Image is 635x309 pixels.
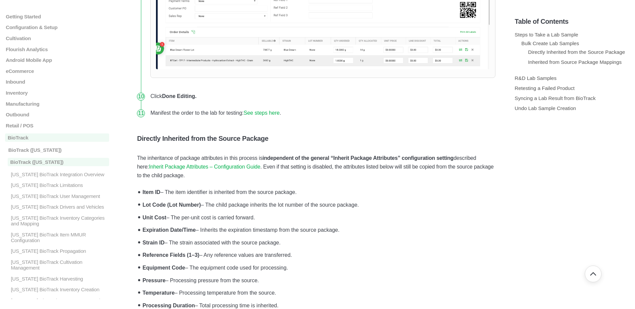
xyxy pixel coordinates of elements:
p: [US_STATE] BioTrack Propagation [10,248,109,254]
p: [US_STATE] BioTrack Drivers and Vehicles [10,204,109,210]
p: [US_STATE] BioTrack User Management [10,193,109,199]
a: [US_STATE] BioTrack Integration Overview [5,171,109,177]
a: Bulk Create Lab Samples [522,40,579,46]
li: – Processing pressure from the source. [140,273,498,286]
a: BioTrack [5,133,109,142]
li: – Any reference values are transferred. [140,248,498,261]
strong: Processing Duration [143,303,195,308]
strong: Strain ID [143,240,165,245]
a: Flourish Analytics [5,46,109,52]
a: Manufacturing [5,101,109,106]
a: Inherited from Source Package Mappings [528,59,622,65]
section: Table of Contents [515,7,630,299]
a: BioTrack ([US_STATE]) [5,147,109,152]
a: Syncing a Lab Result from BioTrack [515,95,596,101]
a: Retesting a Failed Product [515,85,575,91]
li: – The child package inherits the lot number of the source package. [140,198,498,210]
a: [US_STATE] BioTrack Inventory Creation [5,287,109,292]
li: – The item identifier is inherited from the source package. [140,185,498,198]
a: Configuration & Setup [5,24,109,30]
li: – The strain associated with the source package. [140,235,498,248]
a: Cultivation [5,35,109,41]
li: – The per-unit cost is carried forward. [140,210,498,223]
li: – The equipment code used for processing. [140,261,498,273]
li: Click [148,88,498,105]
a: Inherit Package Attributes – Configuration Guide [149,164,260,170]
strong: Expiration Date/Time [143,227,196,233]
a: [US_STATE] BioTrack Cultivation Management [5,259,109,270]
a: BioTrack ([US_STATE]) [5,158,109,166]
a: Undo Lab Sample Creation [515,105,576,111]
a: [US_STATE] BioTrack Inventory Categories and Mapping [5,215,109,226]
li: Manifest the order to the lab for testing: . [148,105,498,121]
p: [US_STATE] BioTrack Inventory Destruction [10,297,109,303]
strong: Lot Code (Lot Number) [143,202,201,208]
a: Inventory [5,90,109,96]
strong: Pressure [143,278,166,283]
strong: Temperature [143,290,175,296]
p: [US_STATE] BioTrack Item MMUR Configuration [10,231,109,243]
a: [US_STATE] BioTrack Propagation [5,248,109,254]
a: Steps to Take a Lab Sample [515,32,578,37]
a: [US_STATE] BioTrack Limitations [5,182,109,188]
a: Directly Inherited from the Source Package [528,49,625,55]
a: Android Mobile App [5,57,109,63]
a: Outbound [5,112,109,117]
strong: Reference Fields (1–3) [143,252,200,258]
p: BioTrack ([US_STATE]) [8,147,109,152]
a: [US_STATE] BioTrack Drivers and Vehicles [5,204,109,210]
strong: Unit Cost [143,215,166,220]
strong: independent of the general “Inherit Package Attributes” configuration setting [262,155,454,161]
a: [US_STATE] BioTrack Inventory Destruction [5,297,109,303]
strong: Equipment Code [143,265,185,271]
p: [US_STATE] BioTrack Integration Overview [10,171,109,177]
h5: Directly Inherited from the Source Package [137,135,498,142]
p: The inheritance of package attributes in this process is described here: . Even if that setting i... [137,154,498,180]
button: Go back to top of document [585,266,602,282]
p: [US_STATE] BioTrack Inventory Categories and Mapping [10,215,109,226]
a: Getting Started [5,13,109,19]
li: – Inherits the expiration timestamp from the source package. [140,223,498,235]
a: [US_STATE] BioTrack Item MMUR Configuration [5,231,109,243]
h5: Table of Contents [515,18,630,25]
p: [US_STATE] BioTrack Cultivation Management [10,259,109,270]
a: See steps here [244,110,280,116]
li: – Processing temperature from the source. [140,286,498,298]
strong: Done Editing. [162,93,196,99]
p: [US_STATE] BioTrack Inventory Creation [10,287,109,292]
p: BioTrack ([US_STATE]) [8,158,109,166]
a: Retail / POS [5,122,109,128]
a: eCommerce [5,68,109,74]
a: [US_STATE] BioTrack Harvesting [5,276,109,281]
strong: Item ID [143,189,160,195]
a: Inbound [5,79,109,85]
p: [US_STATE] BioTrack Harvesting [10,276,109,281]
a: [US_STATE] BioTrack User Management [5,193,109,199]
p: [US_STATE] BioTrack Limitations [10,182,109,188]
a: R&D Lab Samples [515,75,557,81]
